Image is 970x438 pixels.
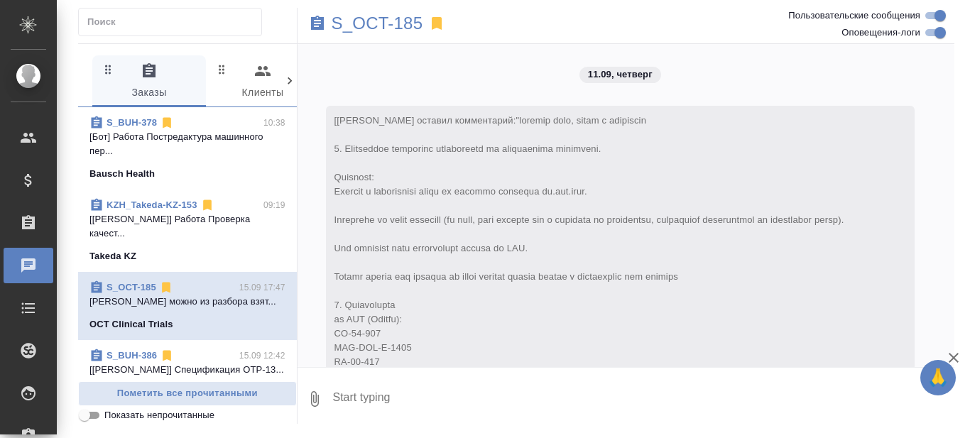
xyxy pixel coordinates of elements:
[159,280,173,295] svg: Отписаться
[78,107,297,190] div: S_BUH-37810:38[Бот] Работа Постредактура машинного пер...Bausch Health
[263,116,285,130] p: 10:38
[263,198,285,212] p: 09:19
[89,130,285,158] p: [Бот] Работа Постредактура машинного пер...
[588,67,653,82] p: 11.09, четверг
[926,363,950,393] span: 🙏
[107,282,156,292] a: S_OCT-185
[102,62,115,76] svg: Зажми и перетащи, чтобы поменять порядок вкладок
[101,62,197,102] span: Заказы
[89,295,285,309] p: [PERSON_NAME] можно из разбора взят...
[89,249,136,263] p: Takeda KZ
[89,363,285,377] p: [[PERSON_NAME]] Спецификация OTP-13...
[200,198,214,212] svg: Отписаться
[78,190,297,272] div: KZH_Takeda-KZ-15309:19[[PERSON_NAME]] Работа Проверка качест...Takeda KZ
[788,9,920,23] span: Пользовательские сообщения
[89,212,285,241] p: [[PERSON_NAME]] Работа Проверка качест...
[841,26,920,40] span: Оповещения-логи
[89,317,173,332] p: OCT Clinical Trials
[160,116,174,130] svg: Отписаться
[86,385,289,402] span: Пометить все прочитанными
[87,12,261,32] input: Поиск
[104,408,214,422] span: Показать непрочитанные
[89,167,155,181] p: Bausch Health
[78,272,297,340] div: S_OCT-18515.09 17:47[PERSON_NAME] можно из разбора взят...OCT Clinical Trials
[239,280,285,295] p: 15.09 17:47
[78,381,297,406] button: Пометить все прочитанными
[214,62,311,102] span: Клиенты
[107,199,197,210] a: KZH_Takeda-KZ-153
[332,16,423,31] a: S_OCT-185
[107,117,157,128] a: S_BUH-378
[78,340,297,408] div: S_BUH-38615.09 12:42[[PERSON_NAME]] Спецификация OTP-13...Bausch Health
[107,350,157,361] a: S_BUH-386
[239,349,285,363] p: 15.09 12:42
[920,360,956,395] button: 🙏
